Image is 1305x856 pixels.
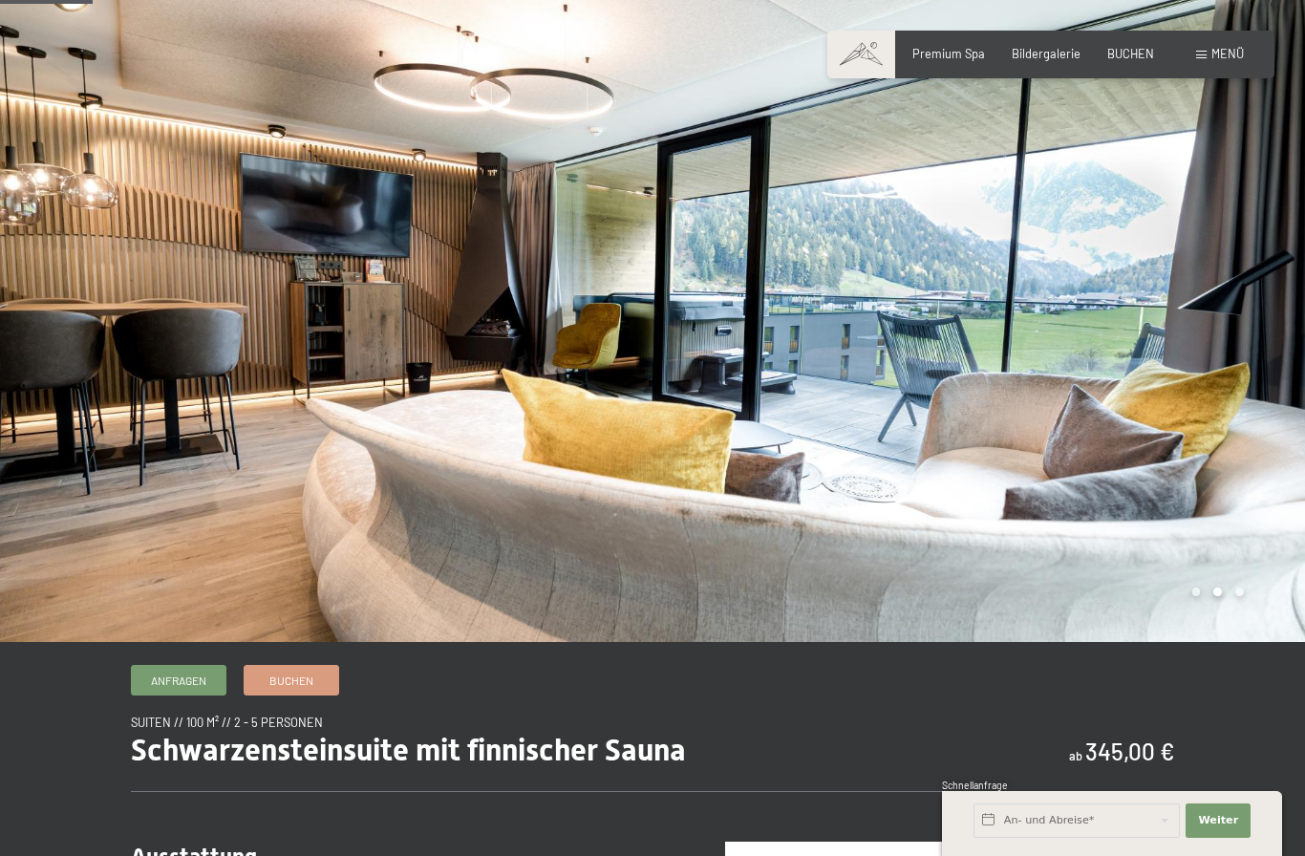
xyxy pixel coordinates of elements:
span: Schnellanfrage [942,780,1008,791]
a: Premium Spa [912,46,985,61]
span: Buchen [269,673,313,689]
a: Anfragen [132,666,225,695]
span: ab [1069,748,1082,763]
span: Anfragen [151,673,206,689]
span: Menü [1211,46,1244,61]
span: Schwarzensteinsuite mit finnischer Sauna [131,732,686,768]
span: Suiten // 100 m² // 2 - 5 Personen [131,715,323,730]
b: 345,00 € [1085,738,1174,765]
a: Buchen [245,666,338,695]
span: Weiter [1198,813,1238,828]
a: BUCHEN [1107,46,1154,61]
button: Weiter [1186,803,1251,838]
a: Bildergalerie [1012,46,1080,61]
